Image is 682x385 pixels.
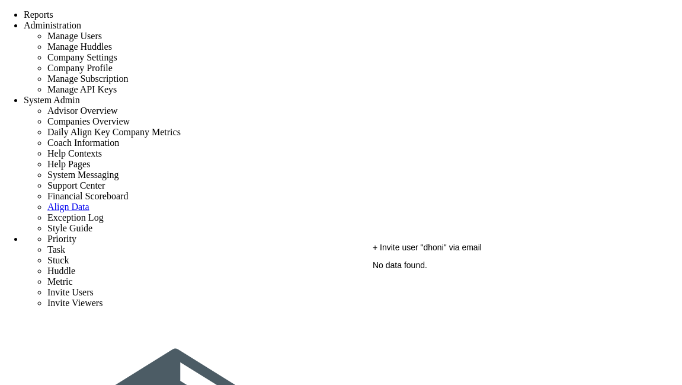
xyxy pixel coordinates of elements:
span: Manage Huddles [47,42,112,52]
span: Manage API Keys [47,84,117,94]
span: Style Guide [47,223,92,233]
span: Manage Users [47,31,102,41]
span: Exception Log [47,212,104,222]
span: Metric [47,276,73,287]
span: Advisor Overview [47,106,118,116]
span: Invite Viewers [47,298,103,308]
span: Manage Subscription [47,74,128,84]
span: Reports [24,9,53,20]
span: System Messaging [47,170,119,180]
div: No data found. [373,260,655,270]
span: Daily Align Key Company Metrics [47,127,181,137]
span: Coach Information [47,138,119,148]
span: Support Center [47,180,105,190]
span: Company Profile [47,63,113,73]
span: Help Pages [47,159,90,169]
span: System Admin [24,95,80,105]
span: Financial Scoreboard [47,191,128,201]
span: Help Contexts [47,148,102,158]
span: Company Settings [47,52,117,62]
span: + Invite user "dhoni" via email [373,243,482,252]
span: Huddle [47,266,75,276]
span: Task [47,244,65,254]
span: Companies Overview [47,116,130,126]
span: Priority [47,234,76,244]
span: Invite Users [47,287,94,297]
a: Align Data [47,202,89,212]
span: Stuck [47,255,69,265]
span: Administration [24,20,81,30]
